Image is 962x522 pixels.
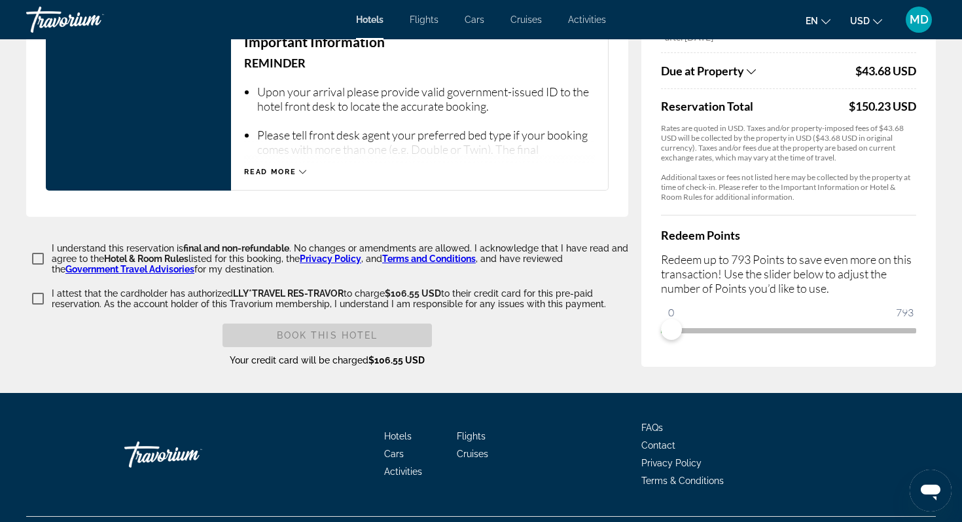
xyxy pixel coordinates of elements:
a: Terms and Conditions [382,253,476,264]
a: Activities [384,466,422,477]
span: $106.55 USD [385,288,441,299]
span: $43.68 USD [855,64,916,78]
span: : 18339147300 [85,30,147,41]
a: Hotels [356,14,383,25]
a: Terms & Conditions [641,475,724,486]
a: Privacy Policy [641,458,702,468]
span: ngx-slider [661,319,682,340]
button: Read more [244,167,306,177]
button: User Menu [902,6,936,33]
a: Privacy Policy [300,253,361,264]
span: LLY*TRAVEL RES-TRAVOR [233,288,344,299]
button: Change language [806,11,830,30]
a: Travorium [26,3,157,37]
span: Phone [59,30,85,41]
iframe: Button to launch messaging window [910,470,952,512]
span: $106.55 USD [368,355,425,365]
ngx-slider: ngx-slider [661,328,916,331]
span: MD [910,13,929,26]
span: USD [850,16,870,26]
a: Contact [641,440,675,451]
p: Rates are quoted in USD. Taxes and/or property-imposed fees of $43.68 USD will be collected by th... [661,123,916,162]
a: Flights [457,431,486,441]
h3: Important Information [244,35,595,49]
a: Hotels [384,431,412,441]
p: Additional taxes or fees not listed here may be collected by the property at time of check-in. Pl... [661,172,916,202]
h4: Redeem Points [661,228,916,242]
b: Reminder [244,56,306,70]
p: I understand this reservation is . No changes or amendments are allowed. I acknowledge that I hav... [52,243,628,274]
a: Cruises [510,14,542,25]
span: Reservation Total [661,99,846,113]
p: Redeem up to 793 Points to save even more on this transaction! Use the slider below to adjust the... [661,252,916,295]
span: 0 [666,305,676,320]
a: Cars [384,449,404,459]
a: FAQs [641,422,663,433]
div: $150.23 USD [849,99,916,113]
p: I attest that the cardholder has authorized to charge to their credit card for this pre-paid rese... [52,288,628,309]
span: Read more [244,168,296,176]
li: Please tell front desk agent your preferred bed type if your booking comes with more than one (e.... [257,128,595,171]
button: Show Taxes and Fees breakdown [661,63,852,79]
span: 793 [894,305,916,320]
a: Flights [410,14,438,25]
span: en [806,16,818,26]
a: Cruises [457,449,488,459]
span: final and non-refundable [183,243,289,253]
li: Upon your arrival please provide valid government-issued ID to the hotel front desk to locate the... [257,84,595,113]
span: Due at Property [661,64,744,78]
a: Activities [568,14,606,25]
a: Cars [465,14,484,25]
button: Change currency [850,11,882,30]
span: Your credit card will be charged [230,355,425,365]
span: Hotel & Room Rules [104,253,188,264]
a: Go Home [124,435,255,474]
a: Government Travel Advisories [65,264,194,274]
